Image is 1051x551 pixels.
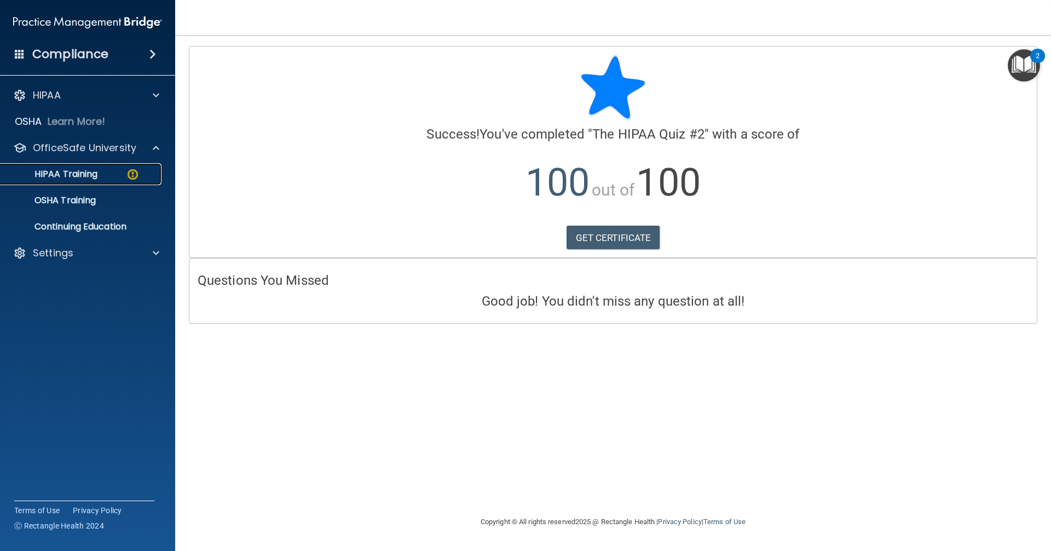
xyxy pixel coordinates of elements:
[592,180,635,199] span: out of
[7,169,97,180] p: HIPAA Training
[7,195,96,206] p: OSHA Training
[636,160,700,205] span: 100
[14,520,104,531] span: Ⓒ Rectangle Health 2024
[703,518,746,526] a: Terms of Use
[13,89,159,102] a: HIPAA
[14,505,60,516] a: Terms of Use
[592,127,704,142] span: The HIPAA Quiz #2
[198,294,1029,308] h4: Good job! You didn't miss any question at all!
[33,141,136,154] p: OfficeSafe University
[13,141,159,154] a: OfficeSafe University
[15,115,42,128] p: OSHA
[413,504,813,539] div: Copyright © All rights reserved 2025 @ Rectangle Health | |
[32,47,108,62] h4: Compliance
[996,475,1038,517] iframe: Drift Widget Chat Controller
[33,89,61,102] p: HIPAA
[580,55,646,120] img: blue-star-rounded.9d042014.png
[73,505,122,516] a: Privacy Policy
[33,246,73,260] p: Settings
[7,221,157,232] p: Continuing Education
[198,273,1029,288] h4: Questions You Missed
[13,12,162,33] img: PMB logo
[567,226,660,250] a: GET CERTIFICATE
[426,127,480,142] span: Success!
[1008,49,1040,82] button: Open Resource Center, 2 new notifications
[126,168,140,181] img: warning-circle.0cc9ac19.png
[198,127,1029,141] h4: You've completed " " with a score of
[658,518,701,526] a: Privacy Policy
[525,160,590,205] span: 100
[48,115,106,128] p: Learn More!
[13,246,159,260] a: Settings
[1036,56,1040,70] div: 2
